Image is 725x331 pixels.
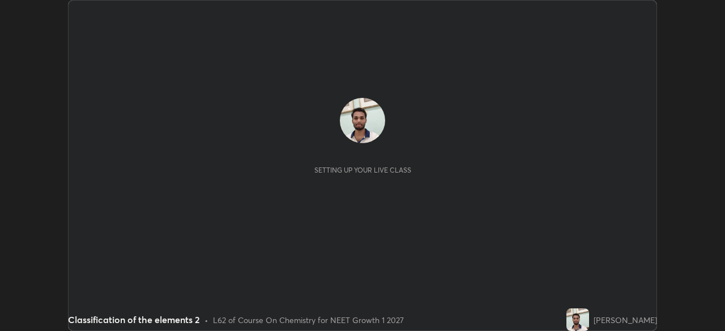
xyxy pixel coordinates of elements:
div: [PERSON_NAME] [594,314,657,326]
div: Setting up your live class [314,166,411,174]
div: Classification of the elements 2 [68,313,200,326]
img: c66d2e97de7f40d29c29f4303e2ba008.jpg [566,308,589,331]
div: L62 of Course On Chemistry for NEET Growth 1 2027 [213,314,404,326]
div: • [204,314,208,326]
img: c66d2e97de7f40d29c29f4303e2ba008.jpg [340,98,385,143]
